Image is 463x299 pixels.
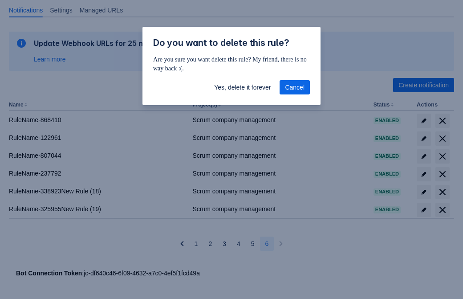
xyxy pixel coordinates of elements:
span: Yes, delete it forever [214,80,271,94]
span: Do you want to delete this rule? [153,37,289,48]
p: Are you sure you want delete this rule? My friend, there is no way back :(. [153,55,310,73]
button: Yes, delete it forever [209,80,276,94]
button: Cancel [280,80,310,94]
span: Cancel [285,80,305,94]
